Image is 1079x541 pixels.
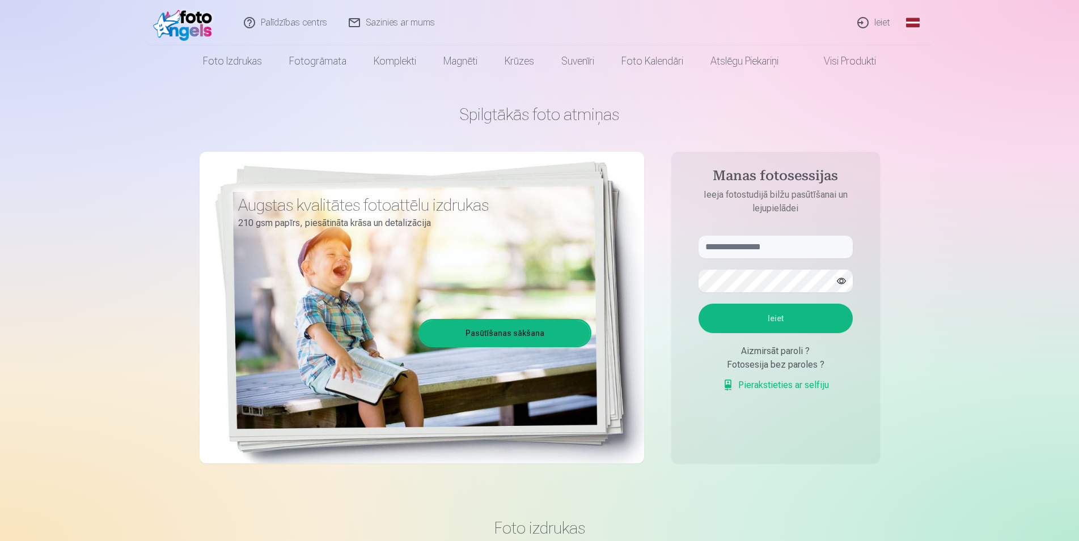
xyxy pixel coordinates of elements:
h4: Manas fotosessijas [687,168,864,188]
a: Suvenīri [548,45,608,77]
h1: Spilgtākās foto atmiņas [200,104,880,125]
a: Atslēgu piekariņi [697,45,792,77]
a: Foto izdrukas [189,45,276,77]
a: Fotogrāmata [276,45,360,77]
a: Pasūtīšanas sākšana [420,321,590,346]
img: /fa1 [153,5,218,41]
div: Fotosesija bez paroles ? [699,358,853,372]
a: Magnēti [430,45,491,77]
h3: Foto izdrukas [209,518,871,538]
p: 210 gsm papīrs, piesātināta krāsa un detalizācija [238,215,583,231]
div: Aizmirsāt paroli ? [699,344,853,358]
p: Ieeja fotostudijā bilžu pasūtīšanai un lejupielādei [687,188,864,215]
a: Krūzes [491,45,548,77]
a: Visi produkti [792,45,890,77]
button: Ieiet [699,304,853,333]
a: Komplekti [360,45,430,77]
a: Pierakstieties ar selfiju [722,378,829,392]
a: Foto kalendāri [608,45,697,77]
h3: Augstas kvalitātes fotoattēlu izdrukas [238,195,583,215]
